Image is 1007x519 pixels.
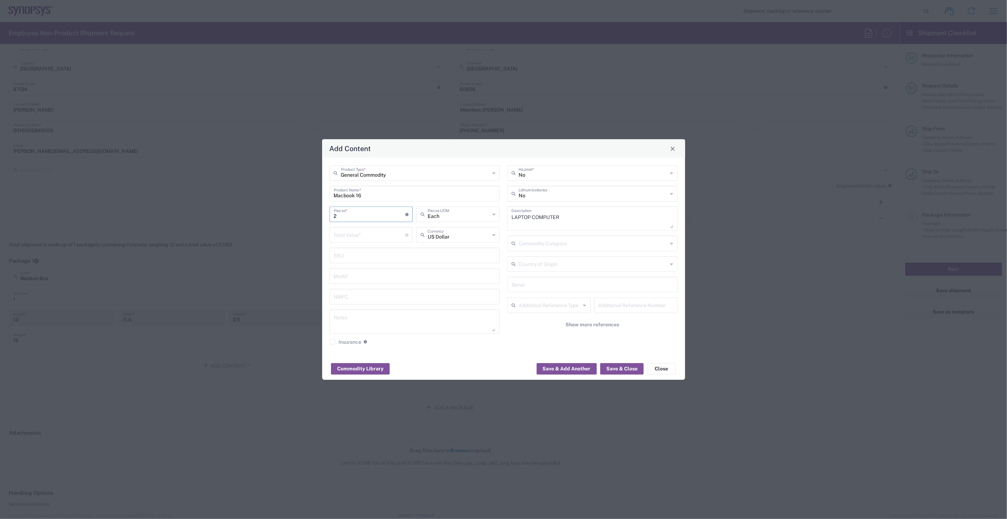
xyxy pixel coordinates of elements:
[329,143,371,154] h4: Add Content
[600,363,644,374] button: Save & Close
[565,321,619,328] span: Show more references
[648,363,676,374] button: Close
[537,363,597,374] button: Save & Add Another
[668,144,678,154] button: Close
[331,363,390,374] button: Commodity Library
[330,339,362,345] label: Insurance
